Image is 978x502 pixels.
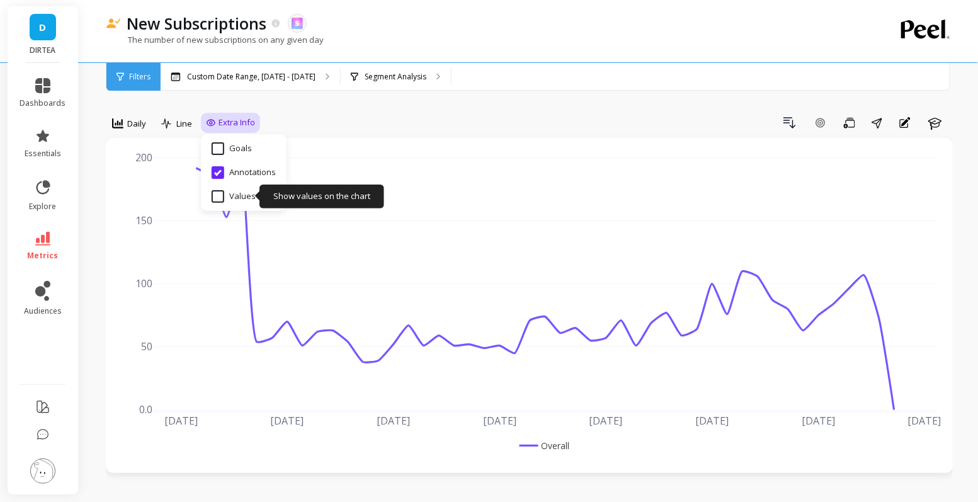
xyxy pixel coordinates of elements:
span: essentials [25,149,61,159]
p: New Subscriptions [127,13,267,34]
span: Line [176,118,192,130]
span: explore [30,202,57,212]
span: Daily [127,118,146,130]
span: D [40,20,47,35]
p: DIRTEA [20,45,66,55]
span: Extra Info [219,117,255,129]
img: header icon [106,18,121,29]
img: profile picture [30,459,55,484]
span: metrics [28,251,59,261]
p: Custom Date Range, [DATE] - [DATE] [187,72,316,82]
span: audiences [24,306,62,316]
p: The number of new subscriptions on any given day [106,34,324,45]
p: Segment Analysis [365,72,426,82]
span: dashboards [20,98,66,108]
span: Filters [129,72,151,82]
img: api.skio.svg [292,18,303,29]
